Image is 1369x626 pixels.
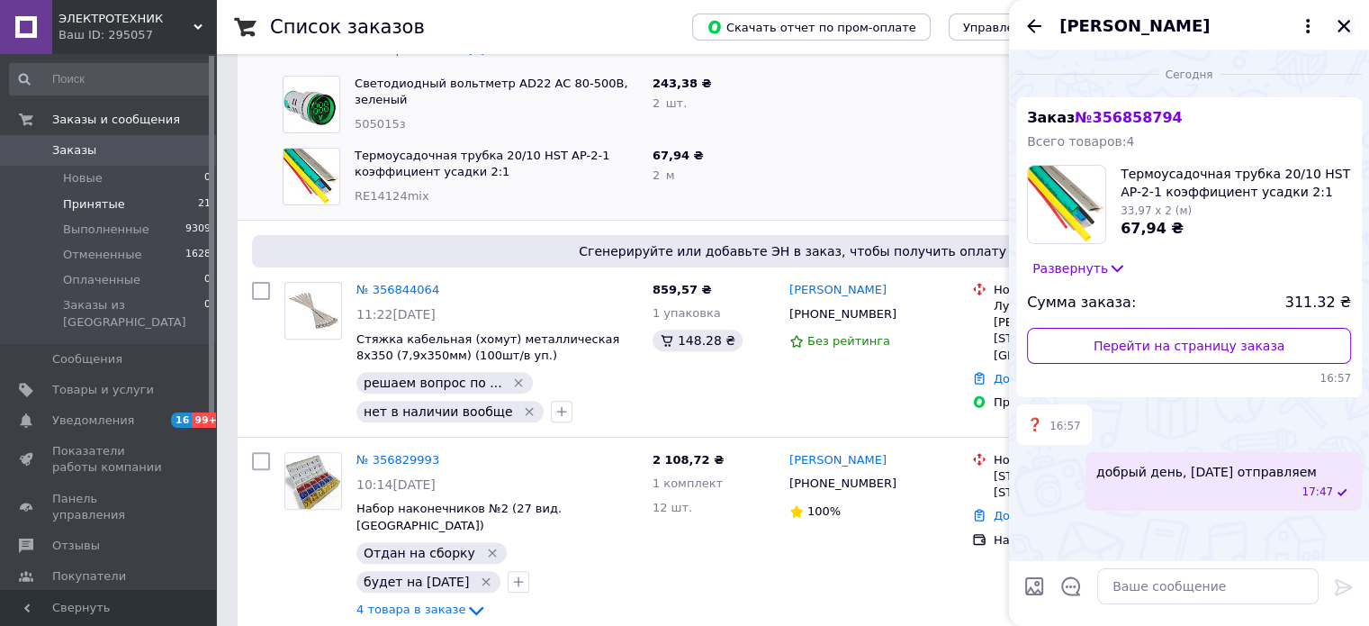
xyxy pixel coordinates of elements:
span: 2 108,72 ₴ [653,453,724,467]
img: Фото товару [285,286,341,335]
span: решаем вопрос по ... [364,376,502,390]
span: 2 шт. [653,96,687,110]
a: [PERSON_NAME] [789,282,887,299]
svg: Удалить метку [511,376,526,390]
span: 859,57 ₴ [653,283,712,296]
div: Нова Пошта [994,282,1176,298]
div: Луцьк, №1: вул. [PERSON_NAME][STREET_ADDRESS] (поруч з [GEOGRAPHIC_DATA]) [994,298,1176,364]
span: 16:57 12.08.2025 [1027,371,1351,386]
span: Отмененные [63,247,141,263]
span: добрый день, [DATE] отправляем [1096,463,1317,481]
span: Новые [63,170,103,186]
span: Сегодня [1158,68,1220,83]
button: Открыть шаблоны ответов [1059,575,1083,598]
span: Выполненные [63,222,149,238]
a: 2 товара в заказе [356,42,487,56]
div: Ваш ID: 295057 [59,27,216,43]
span: 0 [204,170,211,186]
div: Наложенный платеж [994,532,1176,549]
svg: Удалить метку [522,404,536,419]
span: Товары и услуги [52,382,154,398]
span: Уведомления [52,413,134,429]
a: Добавить ЭН [994,509,1073,522]
span: [PERSON_NAME] [1059,14,1210,38]
img: 3981603861_w1000_h1000_termousadochnaya-trubka-2010.jpg [1028,166,1105,243]
span: 67,94 ₴ [1121,220,1184,237]
span: 311.32 ₴ [1285,293,1351,313]
img: Фото товару [285,453,341,509]
span: 1 комплект [653,476,723,490]
span: ЭЛЕКТРОТЕХНИК [59,11,194,27]
span: Панель управления [52,491,167,523]
a: Термоусадочная трубка 20/10 HST AP-2-1 коэффициент усадки 2:1 [355,149,609,179]
a: Набор наконечников №2 (27 вид. [GEOGRAPHIC_DATA]) [356,502,562,532]
span: 17:47 12.08.2025 [1301,485,1333,500]
span: 67,94 ₴ [653,149,704,162]
div: Нова Пошта [994,452,1176,468]
span: 21 [198,196,211,213]
span: 1628 [185,247,211,263]
span: 9309 [185,222,211,238]
span: 0 [204,297,211,330]
button: [PERSON_NAME] [1059,14,1319,38]
span: 0 [204,272,211,288]
svg: Удалить метку [479,575,493,589]
div: Пром-оплата [994,395,1176,411]
h1: Список заказов [270,16,425,38]
span: Заказы и сообщения [52,112,180,128]
span: 10:14[DATE] [356,477,436,492]
span: RE14124mix [355,189,429,203]
a: Перейти на страницу заказа [1027,328,1351,364]
div: 148.28 ₴ [653,330,743,351]
span: 11:22[DATE] [356,307,436,322]
span: 2 м [653,168,675,182]
input: Поиск [9,63,212,95]
img: Фото товару [284,149,339,204]
span: 99+ [192,413,221,428]
button: Скачать отчет по пром-оплате [692,14,931,41]
span: Принятые [63,196,125,213]
button: Развернуть [1027,259,1131,278]
svg: Удалить метку [485,546,500,560]
span: Управление статусами [963,21,1104,34]
span: 16 [171,413,192,428]
div: [STREET_ADDRESS]: вул. [STREET_ADDRESS] [994,468,1176,501]
span: Отзывы [52,538,100,554]
span: Заказы [52,142,96,159]
a: № 356829993 [356,453,439,467]
span: Оплаченные [63,272,140,288]
span: Отдан на сборку [364,546,475,560]
span: 1 упаковка [653,306,721,320]
span: Всего товаров: 4 [1027,134,1134,149]
span: Без рейтинга [807,334,890,348]
span: 100% [807,504,841,518]
a: № 356844064 [356,283,439,296]
span: № 356858794 [1075,109,1182,126]
span: Сообщения [52,351,122,367]
div: 12.08.2025 [1016,65,1362,83]
span: Покупатели [52,568,126,585]
a: Стяжка кабельная (хомут) металлическая 8х350 (7,9х350мм) (100шт/в уп.) [356,332,619,363]
span: 16:57 12.08.2025 [1049,419,1081,434]
span: [PHONE_NUMBER] [789,476,896,490]
span: Термоусадочная трубка 20/10 HST AP-2-1 коэффициент усадки 2:1 [1121,165,1351,201]
span: 243,38 ₴ [653,77,712,90]
span: [PHONE_NUMBER] [789,307,896,321]
span: Сгенерируйте или добавьте ЭН в заказ, чтобы получить оплату [259,242,1326,260]
span: 33,97 x 2 (м) [1121,204,1192,217]
span: 12 шт. [653,501,692,514]
a: 4 товара в заказе [356,603,487,616]
button: Управление статусами [949,14,1119,41]
span: Заказ [1027,109,1183,126]
img: Фото товару [284,77,339,132]
a: Фото товару [284,282,342,340]
span: 505015з [355,117,406,131]
span: Заказы из [GEOGRAPHIC_DATA] [63,297,204,330]
span: Скачать отчет по пром-оплате [707,19,916,35]
a: [PERSON_NAME] [789,452,887,469]
a: Фото товару [284,452,342,510]
span: нет в наличии вообще [364,404,513,419]
a: Светодиодный вольтметр AD22 AC 80-500В, зеленый [355,77,627,107]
